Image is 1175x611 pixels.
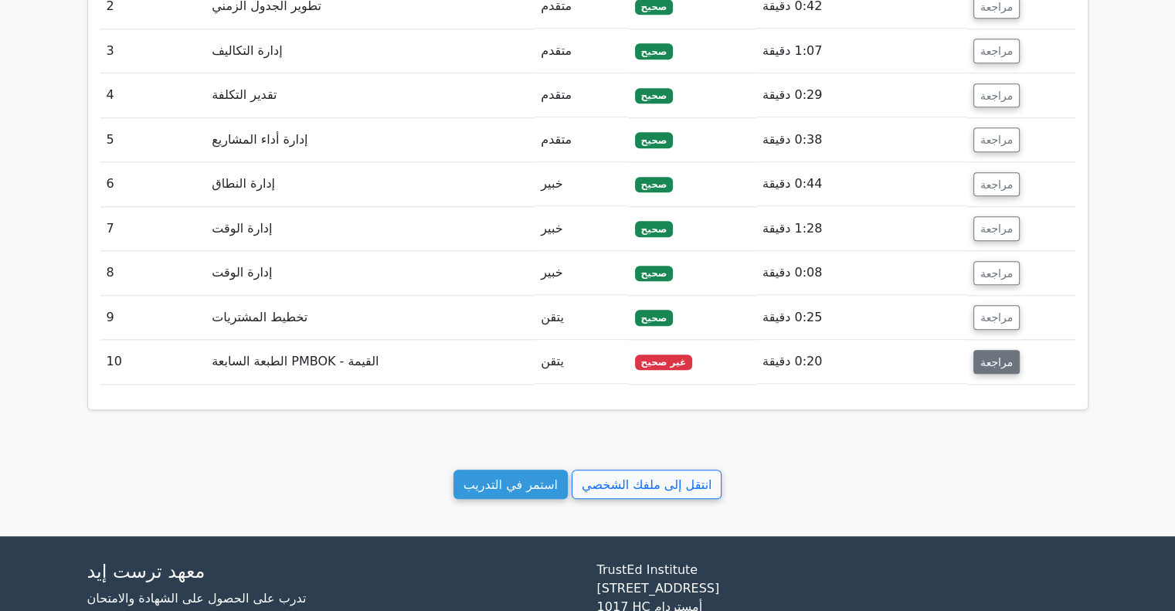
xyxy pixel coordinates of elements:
font: تخطيط المشتريات [212,310,307,324]
font: 7 [107,221,114,236]
font: 0:29 دقيقة [762,87,822,102]
font: القيمة - PMBOK الطبعة السابعة [212,354,379,368]
font: 0:38 دقيقة [762,132,822,147]
a: تدرب على الحصول على الشهادة والامتحان [87,591,307,606]
font: صحيح [640,179,667,190]
font: مراجعة [980,222,1013,235]
font: معهد ترست إيد [87,561,205,582]
font: [STREET_ADDRESS] [597,581,720,596]
font: إدارة الوقت [212,265,272,280]
font: صحيح [640,313,667,324]
font: 0:20 دقيقة [762,354,822,368]
font: متقدم [541,87,572,102]
font: 5 [107,132,114,147]
font: مراجعة [980,311,1013,324]
font: انتقل إلى ملفك الشخصي [582,477,711,491]
font: إدارة التكاليف [212,43,282,58]
font: 3 [107,43,114,58]
button: مراجعة [973,305,1020,330]
font: 6 [107,176,114,191]
font: يتقن [541,310,564,324]
font: خبير [541,176,562,191]
font: غير صحيح [640,357,686,368]
font: مراجعة [980,89,1013,101]
font: 1:28 دقيقة [762,221,822,236]
font: يتقن [541,354,564,368]
font: 4 [107,87,114,102]
button: مراجعة [973,261,1020,286]
font: خبير [541,265,562,280]
font: إدارة أداء المشاريع [212,132,307,147]
font: 1:07 دقيقة [762,43,822,58]
button: مراجعة [973,350,1020,375]
font: 9 [107,310,114,324]
font: صحيح [640,224,667,235]
font: مراجعة [980,266,1013,279]
font: 0:25 دقيقة [762,310,822,324]
font: متقدم [541,43,572,58]
button: مراجعة [973,83,1020,108]
font: TrustEd Institute [597,562,698,577]
button: مراجعة [973,172,1020,197]
font: صحيح [640,2,667,12]
font: صحيح [640,90,667,101]
font: مراجعة [980,134,1013,146]
button: مراجعة [973,127,1020,152]
font: 8 [107,265,114,280]
font: 0:08 دقيقة [762,265,822,280]
font: مراجعة [980,45,1013,57]
font: صحيح [640,135,667,146]
font: 0:44 دقيقة [762,176,822,191]
a: انتقل إلى ملفك الشخصي [572,470,722,500]
button: مراجعة [973,39,1020,63]
a: استمر في التدريب [453,470,568,500]
font: متقدم [541,132,572,147]
font: إدارة النطاق [212,176,275,191]
font: 10 [107,354,122,368]
font: تقدير التكلفة [212,87,277,102]
font: إدارة الوقت [212,221,272,236]
font: خبير [541,221,562,236]
font: مراجعة [980,355,1013,368]
font: مراجعة [980,178,1013,190]
font: استمر في التدريب [464,477,558,491]
font: صحيح [640,46,667,57]
button: مراجعة [973,216,1020,241]
font: صحيح [640,268,667,279]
